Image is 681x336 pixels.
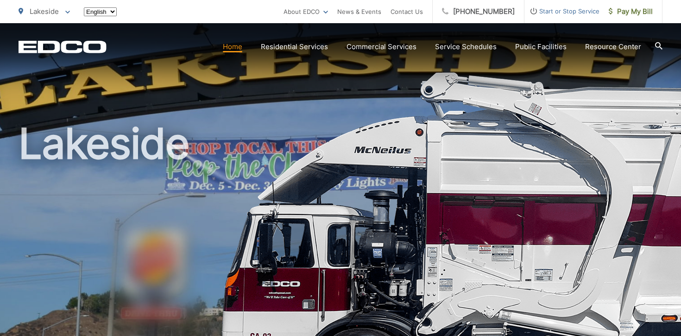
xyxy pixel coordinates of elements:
[84,7,117,16] select: Select a language
[223,41,242,52] a: Home
[284,6,328,17] a: About EDCO
[337,6,381,17] a: News & Events
[585,41,641,52] a: Resource Center
[435,41,497,52] a: Service Schedules
[609,6,653,17] span: Pay My Bill
[391,6,423,17] a: Contact Us
[30,7,59,16] span: Lakeside
[515,41,567,52] a: Public Facilities
[19,40,107,53] a: EDCD logo. Return to the homepage.
[261,41,328,52] a: Residential Services
[347,41,416,52] a: Commercial Services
